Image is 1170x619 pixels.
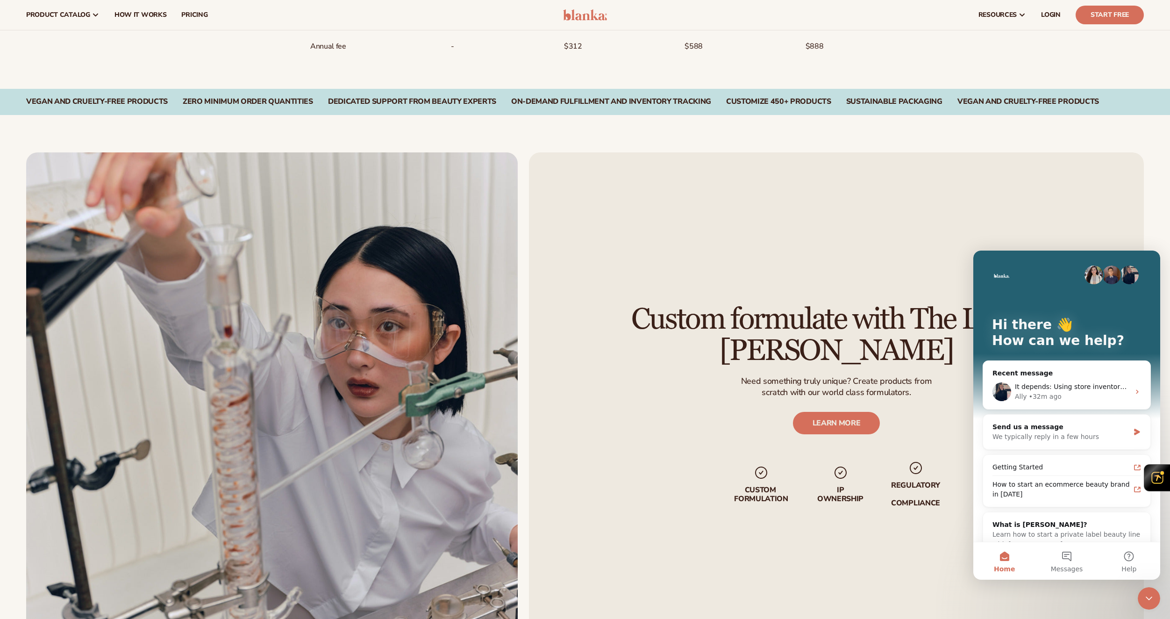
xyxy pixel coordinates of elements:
[555,304,1118,367] h2: Custom formulate with The Lab by [PERSON_NAME]
[328,97,496,106] div: Dedicated Support From Beauty Experts
[685,38,703,55] span: $588
[21,315,42,322] span: Home
[62,292,124,329] button: Messages
[19,229,157,249] div: How to start an ecommerce beauty brand in [DATE]
[793,412,880,434] a: LEARN MORE
[833,465,848,480] img: checkmark_svg
[181,11,207,19] span: pricing
[973,251,1160,580] iframe: Intercom live chat
[741,376,932,387] p: Need something truly unique? Create products from
[9,164,178,199] div: Send us a messageWe typically reply in a few hours
[10,262,177,306] div: What is [PERSON_NAME]?Learn how to start a private label beauty line with [PERSON_NAME]
[1138,587,1160,610] iframe: Intercom live chat
[806,38,824,55] span: $888
[1041,11,1061,19] span: LOGIN
[148,315,163,322] span: Help
[890,481,941,508] p: regulatory compliance
[19,269,168,279] div: What is [PERSON_NAME]?
[451,38,454,55] span: -
[908,461,923,475] img: checkmark_svg
[310,38,346,55] span: Annual fee
[754,465,769,480] img: checkmark_svg
[726,97,831,106] div: CUSTOMIZE 450+ PRODUCTS
[846,97,942,106] div: SUSTAINABLE PACKAGING
[14,208,173,225] a: Getting Started
[957,97,1099,106] div: VEGAN AND CRUELTY-FREE PRODUCTS
[563,9,607,21] img: logo
[42,141,54,151] div: Ally
[114,11,167,19] span: How It Works
[19,280,167,297] span: Learn how to start a private label beauty line with [PERSON_NAME]
[816,485,864,503] p: IP Ownership
[125,292,187,329] button: Help
[183,97,313,106] div: Zero Minimum Order QuantitieS
[78,315,110,322] span: Messages
[26,97,168,106] div: Vegan and Cruelty-Free Products
[978,11,1017,19] span: resources
[732,485,790,503] p: Custom formulation
[14,225,173,252] a: How to start an ecommerce beauty brand in [DATE]
[19,212,157,222] div: Getting Started
[56,141,88,151] div: • 32m ago
[26,11,90,19] span: product catalog
[741,387,932,397] p: scratch with our world class formulators.
[511,97,711,106] div: On-Demand Fulfillment and Inventory Tracking
[19,172,156,181] div: Send us a message
[42,132,1092,140] span: It depends: Using store inventory: 2 days + 5 - 14 business days = 7 business days min and 16 bus...
[564,38,582,55] span: $312
[19,181,156,191] div: We typically reply in a few hours
[1076,6,1144,24] a: Start Free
